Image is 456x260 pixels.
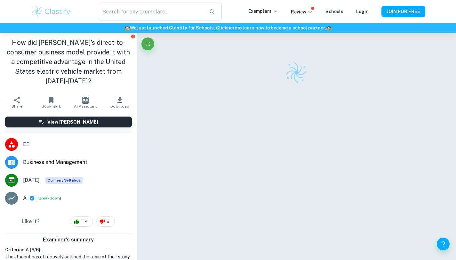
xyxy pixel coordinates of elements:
span: [DATE] [23,176,40,184]
span: Current Syllabus [45,177,83,184]
button: JOIN FOR FREE [381,6,425,17]
p: Exemplars [248,8,278,15]
button: Fullscreen [141,37,154,50]
a: Schools [325,9,343,14]
h6: Examiner's summary [3,236,134,244]
div: This exemplar is based on the current syllabus. Feel free to refer to it for inspiration/ideas wh... [45,177,83,184]
button: AI Assistant [68,93,103,111]
a: here [227,25,237,30]
p: Review [291,8,313,15]
button: Report issue [131,34,136,39]
span: 🏫 [124,25,130,30]
span: 114 [77,218,91,225]
img: AI Assistant [82,97,89,104]
span: 8 [103,218,113,225]
span: 🏫 [326,25,332,30]
button: Breakdown [39,195,60,201]
p: A [23,194,27,202]
button: Help and Feedback [437,238,450,250]
div: 8 [96,216,115,227]
h1: How did [PERSON_NAME]’s direct-to-consumer business model provide it with a competitive advantage... [5,38,132,86]
h6: View [PERSON_NAME] [47,118,98,126]
img: Clastify logo [31,5,72,18]
h6: Like it? [22,218,40,225]
span: Business and Management [23,158,132,166]
span: Download [110,104,129,109]
span: AI Assistant [74,104,97,109]
input: Search for any exemplars... [98,3,204,20]
button: Download [103,93,137,111]
button: View [PERSON_NAME] [5,117,132,127]
a: Login [356,9,369,14]
span: Bookmark [42,104,61,109]
span: EE [23,141,132,148]
span: ( ) [37,195,61,201]
img: Clastify logo [284,60,309,85]
span: Share [12,104,22,109]
div: 114 [71,216,93,227]
h6: We just launched Clastify for Schools. Click to learn how to become a school partner. [1,24,455,31]
button: Bookmark [34,93,68,111]
h6: Criterion A [ 6 / 6 ]: [5,246,132,253]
